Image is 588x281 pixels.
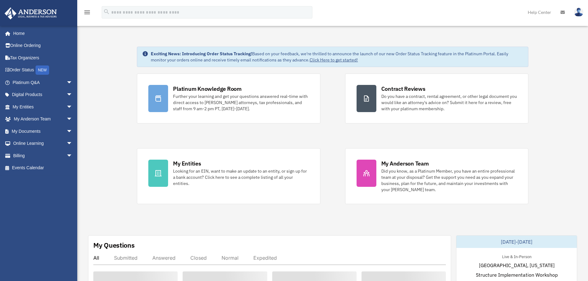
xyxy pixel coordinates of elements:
div: Live & In-Person [497,253,536,259]
span: arrow_drop_down [66,149,79,162]
span: [GEOGRAPHIC_DATA], [US_STATE] [479,262,555,269]
img: Anderson Advisors Platinum Portal [3,7,59,19]
a: My Entitiesarrow_drop_down [4,101,82,113]
a: Events Calendar [4,162,82,174]
a: My Entities Looking for an EIN, want to make an update to an entity, or sign up for a bank accoun... [137,148,320,204]
span: arrow_drop_down [66,101,79,113]
div: All [93,255,99,261]
div: My Anderson Team [381,160,429,167]
i: search [103,8,110,15]
a: Contract Reviews Do you have a contract, rental agreement, or other legal document you would like... [345,73,528,124]
div: Based on your feedback, we're thrilled to announce the launch of our new Order Status Tracking fe... [151,51,523,63]
a: Billingarrow_drop_down [4,149,82,162]
span: arrow_drop_down [66,125,79,138]
span: arrow_drop_down [66,89,79,101]
div: My Questions [93,241,135,250]
div: Closed [190,255,207,261]
div: Submitted [114,255,137,261]
a: My Documentsarrow_drop_down [4,125,82,137]
span: arrow_drop_down [66,137,79,150]
strong: Exciting News: Introducing Order Status Tracking! [151,51,252,57]
div: Looking for an EIN, want to make an update to an entity, or sign up for a bank account? Click her... [173,168,309,187]
span: arrow_drop_down [66,113,79,126]
a: Tax Organizers [4,52,82,64]
div: Did you know, as a Platinum Member, you have an entire professional team at your disposal? Get th... [381,168,517,193]
div: [DATE]-[DATE] [456,236,577,248]
a: Home [4,27,79,40]
span: Structure Implementation Workshop [476,271,558,279]
a: Platinum Knowledge Room Further your learning and get your questions answered real-time with dire... [137,73,320,124]
i: menu [83,9,91,16]
a: Platinum Q&Aarrow_drop_down [4,76,82,89]
div: My Entities [173,160,201,167]
div: Normal [222,255,239,261]
a: Digital Productsarrow_drop_down [4,89,82,101]
a: Online Ordering [4,40,82,52]
div: Answered [152,255,176,261]
a: Order StatusNEW [4,64,82,77]
div: Platinum Knowledge Room [173,85,242,93]
a: My Anderson Team Did you know, as a Platinum Member, you have an entire professional team at your... [345,148,528,204]
img: User Pic [574,8,583,17]
a: My Anderson Teamarrow_drop_down [4,113,82,125]
div: Contract Reviews [381,85,425,93]
div: Do you have a contract, rental agreement, or other legal document you would like an attorney's ad... [381,93,517,112]
div: Expedited [253,255,277,261]
a: Click Here to get started! [310,57,358,63]
div: NEW [36,65,49,75]
span: arrow_drop_down [66,76,79,89]
a: menu [83,11,91,16]
a: Online Learningarrow_drop_down [4,137,82,150]
div: Further your learning and get your questions answered real-time with direct access to [PERSON_NAM... [173,93,309,112]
